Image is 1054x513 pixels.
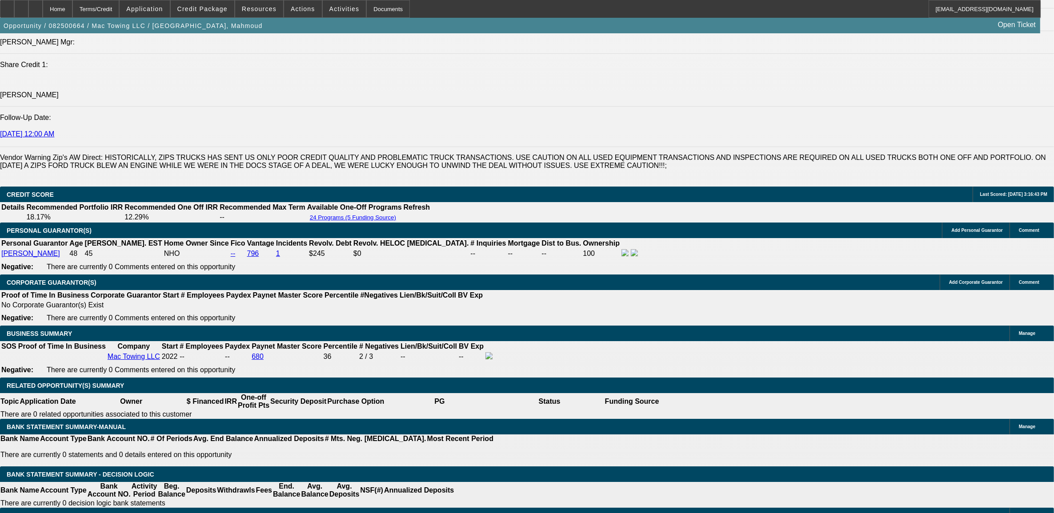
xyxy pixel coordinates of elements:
b: Lien/Bk/Suit/Coll [400,291,456,299]
th: Avg. Balance [301,482,329,499]
b: BV Exp [458,291,483,299]
th: # Of Periods [150,434,193,443]
td: 2022 [161,352,178,362]
b: Negative: [1,314,33,322]
a: Open Ticket [994,17,1039,32]
td: -- [508,249,541,258]
span: CREDIT SCORE [7,191,54,198]
b: # Employees [181,291,224,299]
b: Start [163,291,179,299]
button: Actions [284,0,322,17]
b: Percentile [325,291,358,299]
td: 48 [69,249,83,258]
span: There are currently 0 Comments entered on this opportunity [47,263,235,270]
td: -- [458,352,484,362]
th: Available One-Off Programs [307,203,402,212]
span: Credit Package [177,5,228,12]
b: Paynet Master Score [252,342,321,350]
span: Application [126,5,163,12]
b: Vantage [247,239,274,247]
a: -- [231,250,236,257]
td: 12.29% [124,213,218,222]
span: -- [180,353,184,360]
b: # Employees [180,342,223,350]
span: Manage [1019,424,1035,429]
td: $245 [309,249,352,258]
b: Paydex [226,291,251,299]
b: Paydex [225,342,250,350]
b: Fico [231,239,245,247]
th: Fees [256,482,273,499]
th: Application Date [19,393,76,410]
b: Home Owner Since [164,239,229,247]
th: Bank Account NO. [87,434,150,443]
th: Recommended One Off IRR [124,203,218,212]
b: Company [117,342,150,350]
a: 1 [276,250,280,257]
th: Purchase Option [327,393,385,410]
th: Account Type [40,434,87,443]
span: Comment [1019,228,1039,233]
b: # Inquiries [470,239,506,247]
p: There are currently 0 statements and 0 details entered on this opportunity [0,451,493,459]
span: Comment [1019,280,1039,285]
b: Start [162,342,178,350]
th: Status [495,393,605,410]
th: Avg. End Balance [193,434,254,443]
th: Proof of Time In Business [1,291,89,300]
button: Credit Package [171,0,234,17]
th: NSF(#) [360,482,384,499]
span: Add Corporate Guarantor [949,280,1003,285]
b: Age [69,239,83,247]
b: Corporate Guarantor [91,291,161,299]
td: No Corporate Guarantor(s) Exist [1,301,487,310]
b: Personal Guarantor [1,239,68,247]
td: 100 [582,249,620,258]
th: Funding Source [605,393,660,410]
th: Refresh [403,203,431,212]
b: Paynet Master Score [253,291,323,299]
span: Bank Statement Summary - Decision Logic [7,471,154,478]
span: BANK STATEMENT SUMMARY-MANUAL [7,423,126,430]
th: Annualized Deposits [384,482,454,499]
b: Incidents [276,239,307,247]
b: Mortgage [508,239,540,247]
td: NHO [164,249,229,258]
b: [PERSON_NAME]. EST [85,239,162,247]
b: Dist to Bus. [542,239,581,247]
td: -- [224,352,250,362]
th: One-off Profit Pts [237,393,270,410]
b: Negative: [1,366,33,374]
span: Activities [329,5,360,12]
td: 18.17% [26,213,123,222]
img: linkedin-icon.png [631,249,638,256]
th: SOS [1,342,17,351]
span: PERSONAL GUARANTOR(S) [7,227,92,234]
th: Bank Account NO. [87,482,131,499]
b: Percentile [324,342,357,350]
b: Negative: [1,263,33,270]
th: Most Recent Period [427,434,494,443]
button: 24 Programs (5 Funding Source) [307,214,399,221]
div: 36 [324,353,357,361]
span: CORPORATE GUARANTOR(S) [7,279,96,286]
td: -- [219,213,306,222]
th: Account Type [40,482,87,499]
span: Actions [291,5,315,12]
span: Last Scored: [DATE] 3:16:43 PM [980,192,1047,197]
b: Lien/Bk/Suit/Coll [401,342,457,350]
span: Opportunity / 082500664 / Mac Towing LLC / [GEOGRAPHIC_DATA], Mahmoud [4,22,263,29]
span: Manage [1019,331,1035,336]
th: Withdrawls [216,482,255,499]
th: Beg. Balance [157,482,185,499]
td: $0 [353,249,469,258]
a: [PERSON_NAME] [1,250,60,257]
b: #Negatives [361,291,398,299]
b: BV Exp [459,342,484,350]
th: Proof of Time In Business [18,342,106,351]
th: Security Deposit [270,393,327,410]
button: Activities [323,0,366,17]
button: Application [120,0,169,17]
a: 796 [247,250,259,257]
td: -- [400,352,457,362]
